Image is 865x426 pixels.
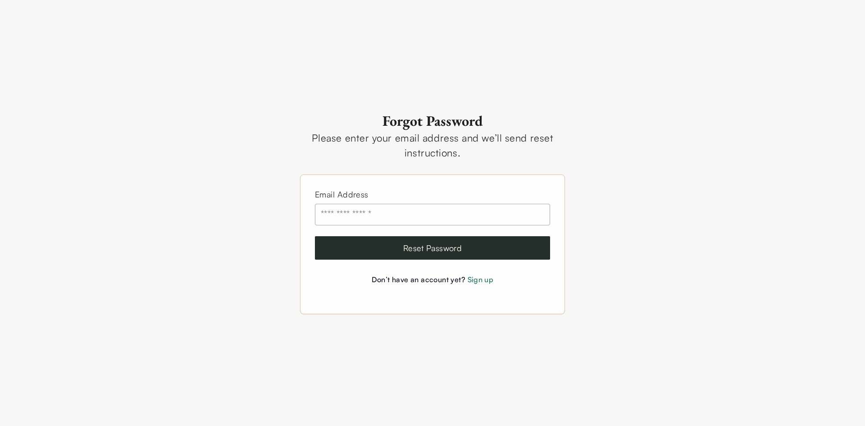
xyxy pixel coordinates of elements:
[315,236,550,260] button: Reset Password
[468,275,494,284] a: Sign up
[300,130,565,160] div: Please enter your email address and we’ll send reset instructions.
[315,274,550,285] div: Don’t have an account yet?
[315,189,369,199] label: Email Address
[300,112,565,130] h2: Forgot Password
